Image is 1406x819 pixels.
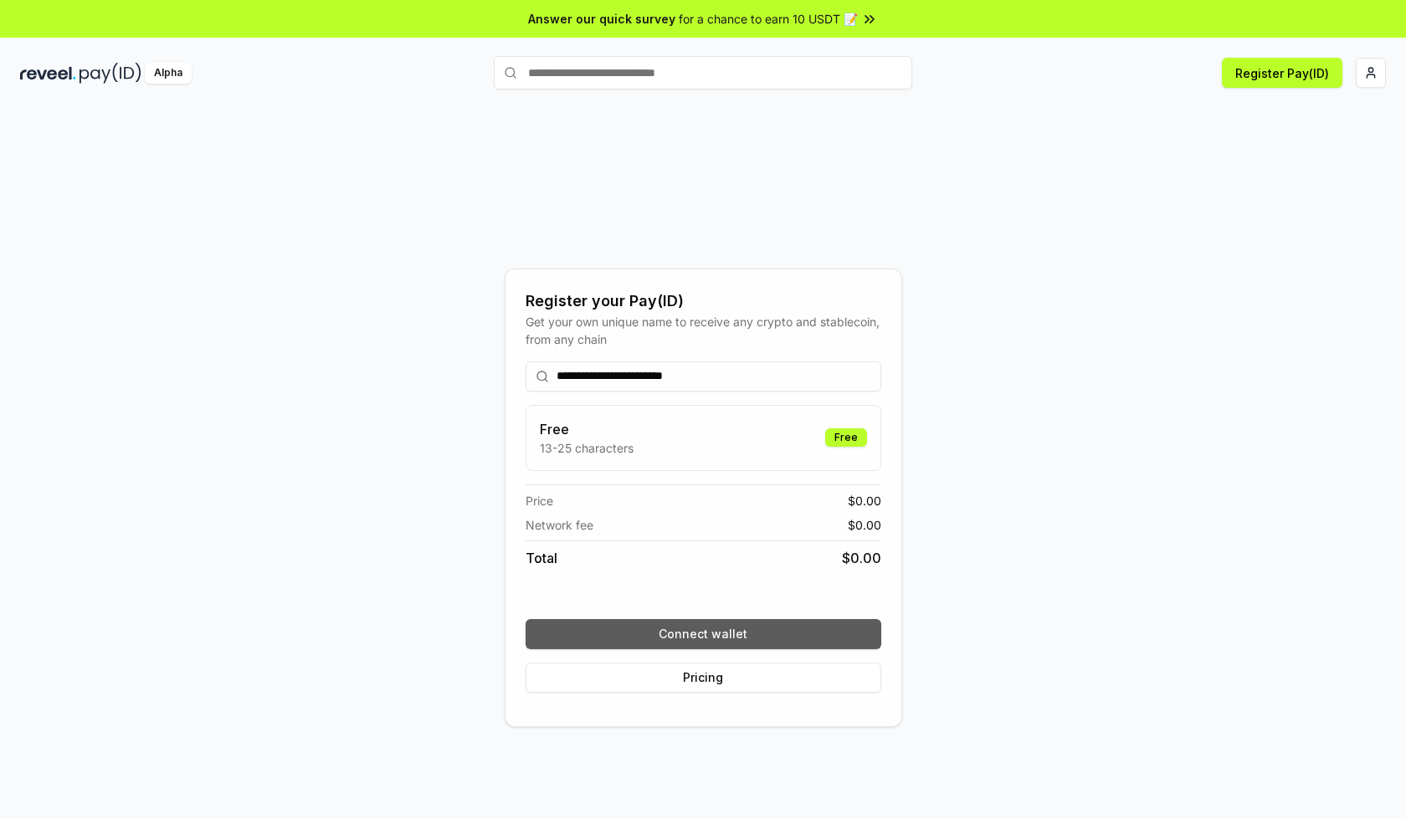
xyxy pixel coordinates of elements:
span: Total [526,548,557,568]
span: Price [526,492,553,509]
button: Pricing [526,663,881,693]
div: Register your Pay(ID) [526,289,881,313]
span: $ 0.00 [848,492,881,509]
div: Alpha [145,63,192,84]
div: Get your own unique name to receive any crypto and stablecoin, from any chain [526,313,881,348]
h3: Free [540,419,634,439]
button: Register Pay(ID) [1222,58,1342,88]
p: 13-25 characters [540,439,634,457]
img: reveel_dark [20,63,76,84]
span: Answer our quick survey [528,10,675,28]
span: for a chance to earn 10 USDT 📝 [679,10,858,28]
img: pay_id [80,63,141,84]
span: $ 0.00 [848,516,881,534]
button: Connect wallet [526,619,881,649]
div: Free [825,428,867,447]
span: Network fee [526,516,593,534]
span: $ 0.00 [842,548,881,568]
